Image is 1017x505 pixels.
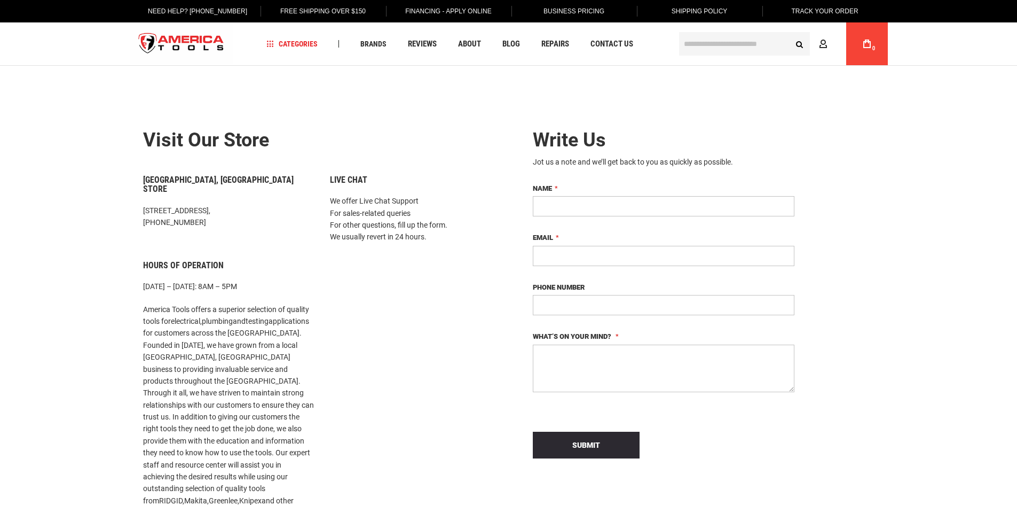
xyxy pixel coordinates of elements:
[143,261,314,270] h6: Hours of Operation
[143,281,314,292] p: [DATE] – [DATE]: 8AM – 5PM
[403,37,442,51] a: Reviews
[356,37,391,51] a: Brands
[586,37,638,51] a: Contact Us
[533,432,640,459] button: Submit
[130,24,233,64] img: America Tools
[408,40,437,48] span: Reviews
[209,496,238,505] a: Greenlee
[143,175,314,194] h6: [GEOGRAPHIC_DATA], [GEOGRAPHIC_DATA] Store
[184,496,207,505] a: Makita
[533,184,552,192] span: Name
[533,332,611,340] span: What’s on your mind?
[202,317,233,325] a: plumbing
[159,496,183,505] a: RIDGID
[590,40,633,48] span: Contact Us
[541,40,569,48] span: Repairs
[533,283,585,291] span: Phone Number
[672,7,728,15] span: Shipping Policy
[330,175,501,185] h6: Live Chat
[533,234,553,242] span: Email
[498,37,525,51] a: Blog
[360,40,387,48] span: Brands
[246,317,269,325] a: testing
[262,37,322,51] a: Categories
[330,195,501,243] p: We offer Live Chat Support For sales-related queries For other questions, fill up the form. We us...
[872,45,876,51] span: 0
[790,34,810,54] button: Search
[857,22,877,65] a: 0
[171,317,200,325] a: electrical
[572,441,600,449] span: Submit
[266,40,318,48] span: Categories
[143,130,501,151] h2: Visit our store
[458,40,481,48] span: About
[143,205,314,229] p: [STREET_ADDRESS], [PHONE_NUMBER]
[502,40,520,48] span: Blog
[130,24,233,64] a: store logo
[453,37,486,51] a: About
[537,37,574,51] a: Repairs
[239,496,262,505] a: Knipex
[533,129,606,151] span: Write Us
[533,157,794,167] div: Jot us a note and we’ll get back to you as quickly as possible.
